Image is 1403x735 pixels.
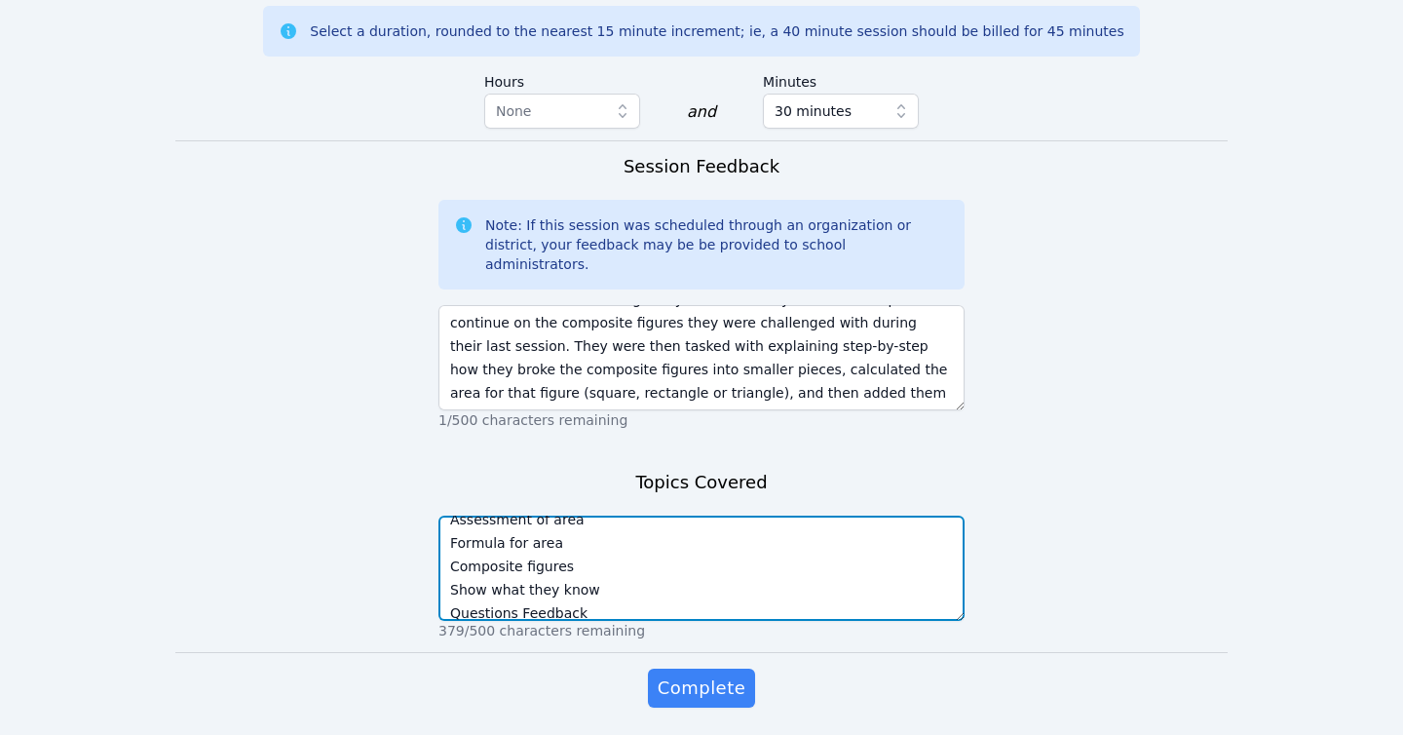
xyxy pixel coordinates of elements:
h3: Topics Covered [635,469,767,496]
label: Hours [484,64,640,94]
button: None [484,94,640,129]
textarea: Introductions Check-in Assessment of area Formula for area Composite figures Show what they know ... [438,516,965,621]
h3: Session Feedback [624,153,779,180]
div: Note: If this session was scheduled through an organization or district, your feedback may be be ... [485,215,949,274]
span: None [496,103,532,119]
span: 30 minutes [775,99,852,123]
label: Minutes [763,64,919,94]
div: Select a duration, rounded to the nearest 15 minute increment; ie, a 40 minute session should be ... [310,21,1123,41]
textarea: [PERSON_NAME], [PERSON_NAME], and [PERSON_NAME] all logged in for their session [DATE]. They were... [438,305,965,410]
p: 1/500 characters remaining [438,410,965,430]
span: Complete [658,675,745,702]
div: and [687,100,716,124]
p: 379/500 characters remaining [438,621,965,640]
button: Complete [648,669,755,708]
button: 30 minutes [763,94,919,129]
